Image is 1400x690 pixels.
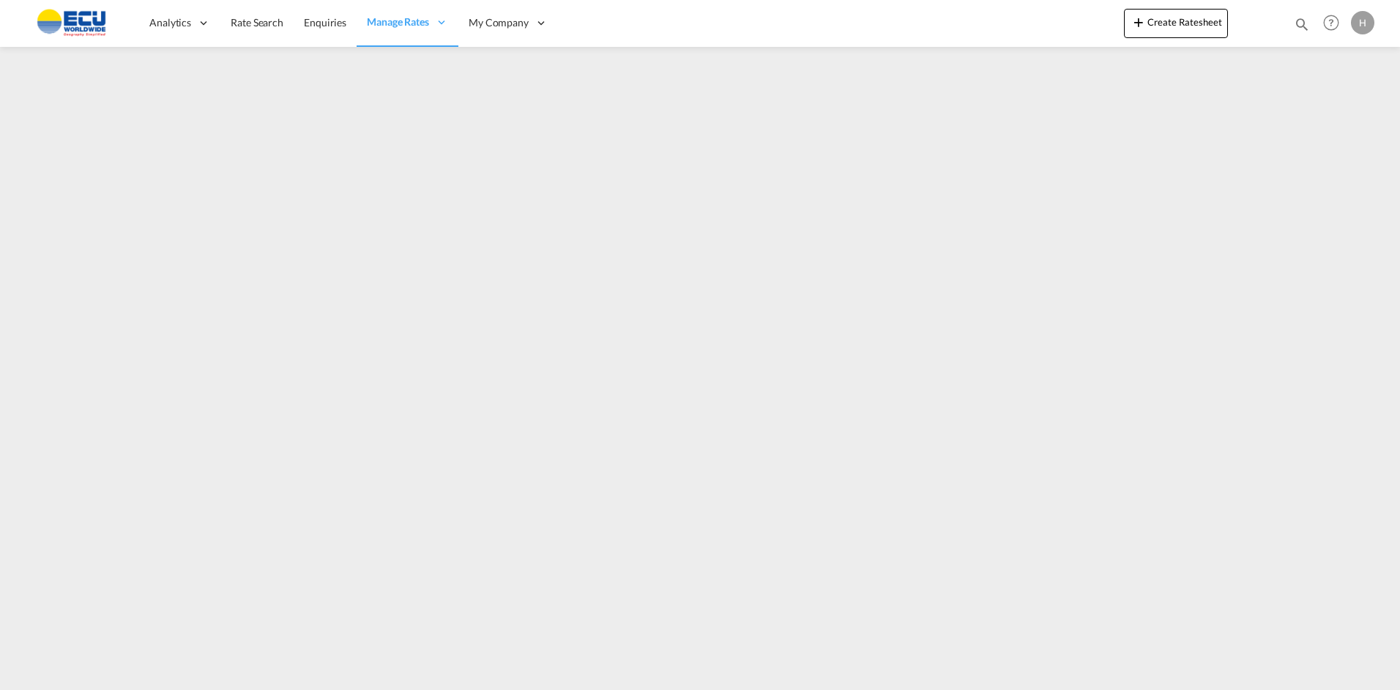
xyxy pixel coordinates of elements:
img: 6cccb1402a9411edb762cf9624ab9cda.png [22,7,121,40]
span: Enquiries [304,16,346,29]
span: Analytics [149,15,191,30]
span: Help [1319,10,1344,35]
span: Manage Rates [367,15,429,29]
md-icon: icon-plus 400-fg [1130,13,1147,31]
div: Help [1319,10,1351,37]
span: Rate Search [231,16,283,29]
div: H [1351,11,1374,34]
md-icon: icon-magnify [1294,16,1310,32]
button: icon-plus 400-fgCreate Ratesheet [1124,9,1228,38]
span: My Company [469,15,529,30]
div: icon-magnify [1294,16,1310,38]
